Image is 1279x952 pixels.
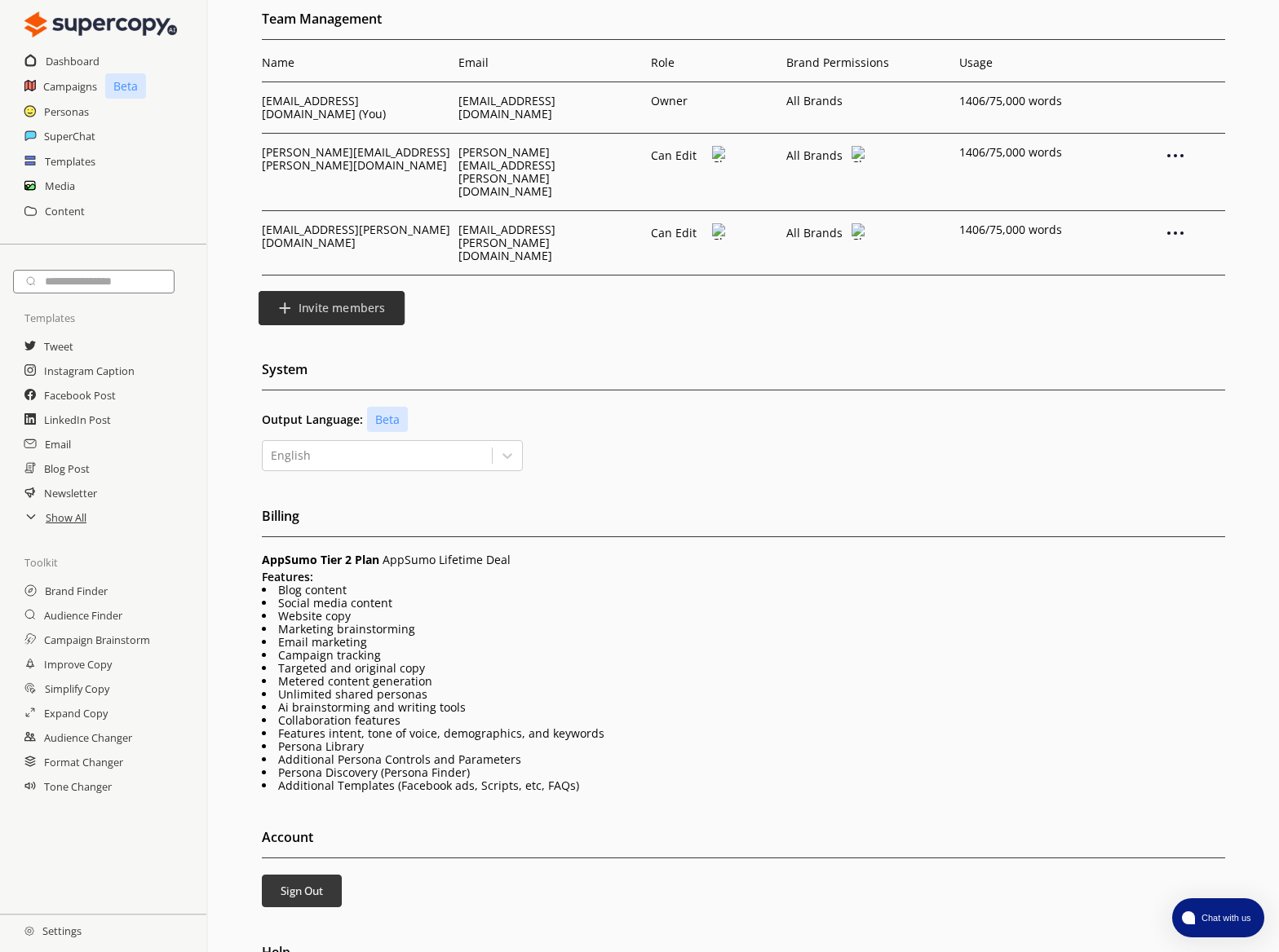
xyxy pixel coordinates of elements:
li: Blog content [262,584,1226,597]
a: Email [45,432,71,456]
a: Templates [45,149,95,174]
p: Can Edit [651,227,708,240]
img: Close [1166,146,1185,165]
p: Beta [105,73,146,99]
h2: Brand Finder [45,579,108,603]
p: [PERSON_NAME][EMAIL_ADDRESS][PERSON_NAME][DOMAIN_NAME] [458,146,643,198]
a: Campaign Brainstorm [44,628,150,652]
a: Tone Changer [44,774,112,799]
li: Campaign tracking [262,649,1226,662]
p: All Brands [786,95,848,108]
a: Tweet [44,334,73,359]
li: Marketing brainstorming [262,623,1226,636]
li: Collaboration features [262,714,1226,727]
p: Name [262,56,450,69]
span: AppSumo Tier 2 Plan [262,552,379,567]
h2: Team Management [262,7,1226,40]
p: [EMAIL_ADDRESS][PERSON_NAME][DOMAIN_NAME] [262,223,450,249]
a: Blog Post [44,456,90,481]
li: Features intent, tone of voice, demographics, and keywords [262,727,1226,740]
div: Remove Member [1166,223,1186,245]
a: Audience Changer [44,725,132,750]
li: Email marketing [262,636,1226,649]
li: Additional Persona Controls and Parameters [262,753,1226,766]
a: Facebook Post [44,383,116,408]
a: Simplify Copy [45,677,109,701]
h2: Account [262,825,1226,858]
a: Campaigns [43,74,97,99]
img: Close [712,223,726,240]
a: Format Changer [44,750,123,774]
h2: Billing [262,504,1226,537]
p: Beta [367,407,408,432]
h2: SuperChat [44,124,95,148]
a: Content [45,199,85,223]
p: 1406 /75,000 words [959,223,1125,236]
img: Close [852,223,865,240]
button: atlas-launcher [1172,898,1264,937]
a: Newsletter [44,481,97,505]
li: Ai brainstorming and writing tools [262,701,1226,714]
li: Website copy [262,610,1226,623]
span: Chat with us [1195,911,1255,924]
button: Sign Out [262,875,342,907]
h2: System [262,357,1226,390]
p: Brand Permissions [786,56,952,69]
button: Invite members [258,291,404,325]
p: All Brands [786,149,848,162]
p: [EMAIL_ADDRESS][DOMAIN_NAME] (You) [262,95,450,121]
a: Show All [46,505,86,530]
a: Improve Copy [44,652,112,677]
p: Owner [651,95,688,108]
li: Social media content [262,597,1226,610]
a: Media [45,174,75,198]
a: Dashboard [46,49,100,73]
li: Persona Library [262,740,1226,753]
p: All Brands [786,227,848,240]
li: Persona Discovery (Persona Finder) [262,766,1226,779]
li: Unlimited shared personas [262,688,1226,701]
p: [PERSON_NAME][EMAIL_ADDRESS][PERSON_NAME][DOMAIN_NAME] [262,146,450,172]
a: Expand Copy [44,701,108,725]
li: Metered content generation [262,675,1226,688]
p: AppSumo Lifetime Deal [262,553,1226,566]
a: Instagram Caption [44,359,135,383]
p: [EMAIL_ADDRESS][DOMAIN_NAME] [458,95,643,121]
p: Can Edit [651,149,708,162]
img: Close [852,146,865,162]
img: Close [24,8,177,41]
b: Sign Out [281,884,323,898]
p: 1406 /75,000 words [959,95,1125,108]
a: Personas [44,99,89,124]
a: Audience Finder [44,603,122,628]
li: Additional Templates (Facebook ads, Scripts, etc, FAQs) [262,779,1226,792]
p: Role [651,56,777,69]
img: Close [24,926,34,936]
a: LinkedIn Post [44,408,111,432]
b: Output Language: [262,413,363,426]
b: Invite members [298,301,384,316]
p: Email [458,56,643,69]
img: Close [1166,223,1185,243]
img: Close [712,146,726,162]
div: Remove Member [1166,146,1186,168]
